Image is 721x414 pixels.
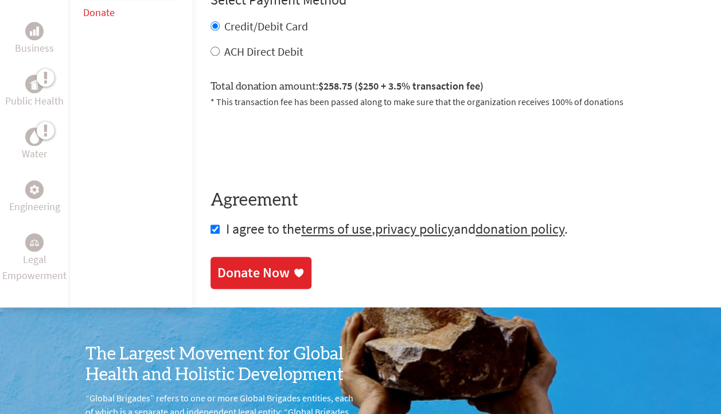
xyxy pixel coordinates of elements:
div: Donate Now [217,264,290,282]
a: Public HealthPublic Health [5,75,64,109]
label: ACH Direct Debit [224,44,303,59]
img: Water [30,130,39,144]
h3: The Largest Movement for Global Health and Holistic Development [85,344,361,385]
label: Total donation amount: [211,78,484,95]
span: I agree to the , and . [226,220,568,238]
a: Donate Now [211,257,311,289]
a: BusinessBusiness [15,22,54,56]
a: EngineeringEngineering [9,180,60,215]
img: Legal Empowerment [30,239,39,246]
div: Water [25,127,44,146]
iframe: reCAPTCHA [211,122,385,167]
p: Engineering [9,199,60,215]
img: Business [30,26,39,36]
div: Public Health [25,75,44,93]
p: Business [15,40,54,56]
label: Credit/Debit Card [224,19,308,33]
img: Engineering [30,185,39,194]
span: $258.75 ($250 + 3.5% transaction fee) [318,79,484,92]
div: Legal Empowerment [25,233,44,252]
img: Public Health [30,78,39,90]
div: Engineering [25,180,44,199]
a: privacy policy [375,220,454,238]
p: Legal Empowerment [2,252,67,284]
h4: Agreement [211,190,703,211]
a: terms of use [301,220,372,238]
p: Public Health [5,93,64,109]
a: Donate [83,6,115,19]
a: WaterWater [22,127,47,162]
a: donation policy [476,220,564,238]
p: Water [22,146,47,162]
div: Business [25,22,44,40]
a: Legal EmpowermentLegal Empowerment [2,233,67,284]
p: * This transaction fee has been passed along to make sure that the organization receives 100% of ... [211,95,703,109]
